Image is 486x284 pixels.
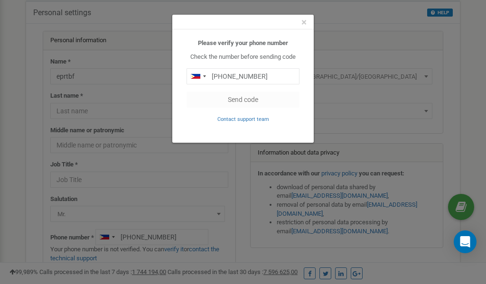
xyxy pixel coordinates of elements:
[301,18,307,27] button: Close
[454,230,477,253] div: Open Intercom Messenger
[187,69,209,84] div: Telephone country code
[301,17,307,28] span: ×
[198,39,288,46] b: Please verify your phone number
[217,116,269,122] small: Contact support team
[187,68,299,84] input: 0905 123 4567
[187,92,299,108] button: Send code
[217,115,269,122] a: Contact support team
[187,53,299,62] p: Check the number before sending code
